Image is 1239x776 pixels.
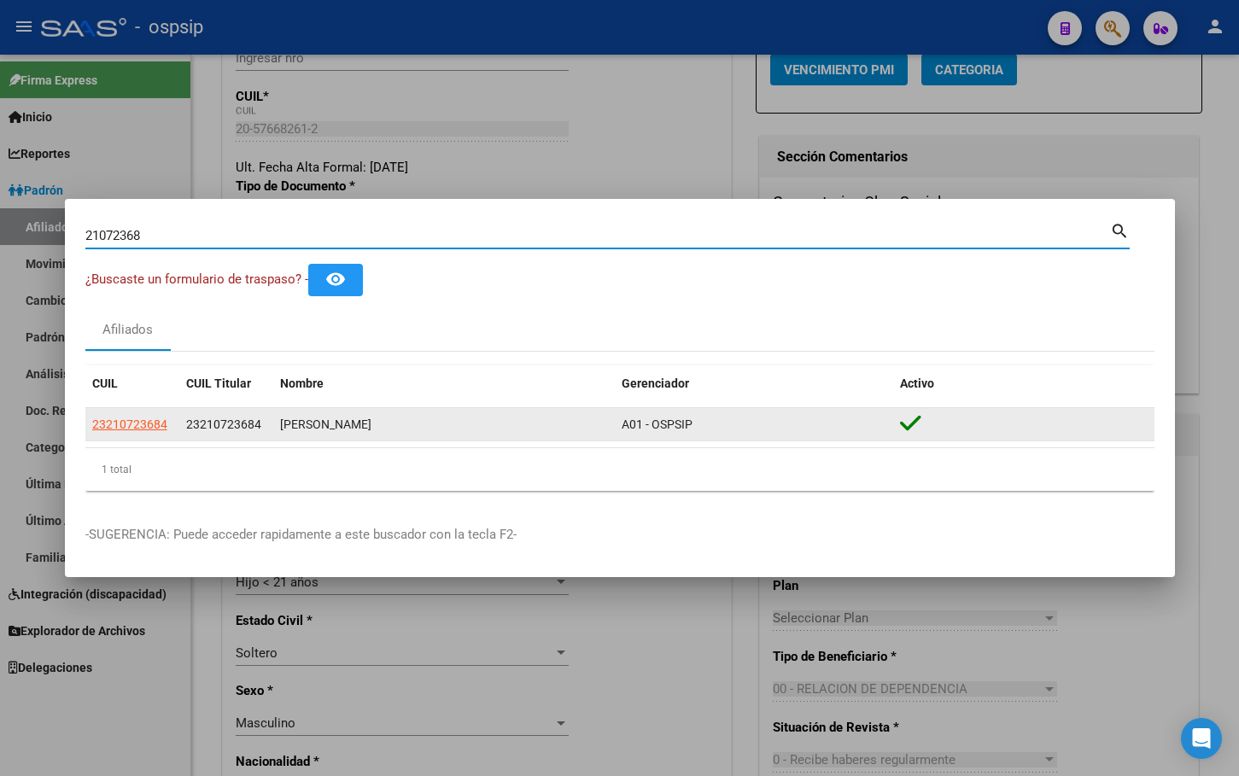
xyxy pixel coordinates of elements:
[186,376,251,390] span: CUIL Titular
[179,365,273,402] datatable-header-cell: CUIL Titular
[893,365,1154,402] datatable-header-cell: Activo
[1181,718,1222,759] div: Open Intercom Messenger
[622,376,689,390] span: Gerenciador
[85,365,179,402] datatable-header-cell: CUIL
[186,417,261,431] span: 23210723684
[273,365,615,402] datatable-header-cell: Nombre
[85,271,308,287] span: ¿Buscaste un formulario de traspaso? -
[325,269,346,289] mat-icon: remove_red_eye
[92,417,167,431] span: 23210723684
[92,376,118,390] span: CUIL
[1110,219,1130,240] mat-icon: search
[102,320,153,340] div: Afiliados
[85,448,1154,491] div: 1 total
[280,376,324,390] span: Nombre
[900,376,934,390] span: Activo
[280,415,608,435] div: [PERSON_NAME]
[622,417,693,431] span: A01 - OSPSIP
[615,365,893,402] datatable-header-cell: Gerenciador
[85,525,1154,545] p: -SUGERENCIA: Puede acceder rapidamente a este buscador con la tecla F2-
